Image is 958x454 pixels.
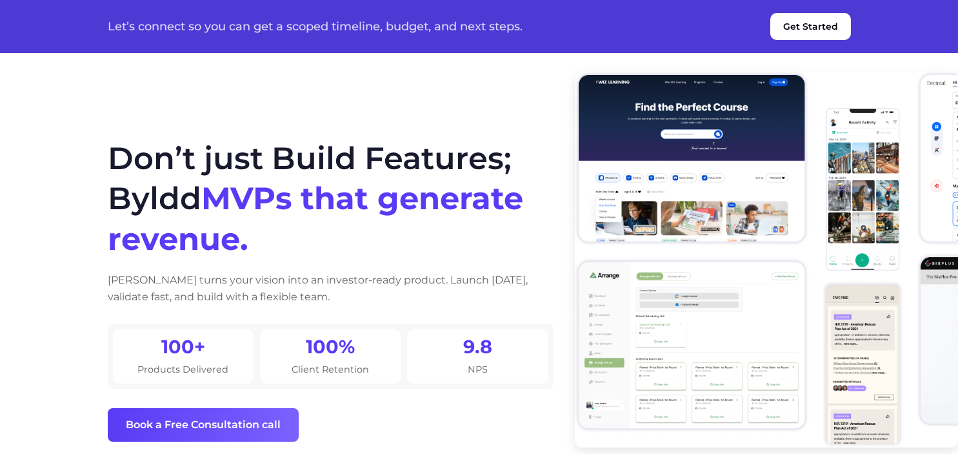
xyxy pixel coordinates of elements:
p: Products Delivered [137,362,228,377]
p: NPS [468,362,488,377]
p: Client Retention [292,362,369,377]
img: App Preview [575,71,958,448]
button: Book a Free Consultation call [108,408,299,442]
h2: 9.8 [463,336,492,357]
h1: Don’t just Build Features; Byldd [108,138,554,259]
p: [PERSON_NAME] turns your vision into an investor-ready product. Launch [DATE], validate fast, and... [108,272,554,305]
h2: 100+ [161,336,205,357]
span: MVPs that generate revenue. [108,180,523,257]
h2: 100% [306,336,355,357]
p: Let’s connect so you can get a scoped timeline, budget, and next steps. [108,20,523,33]
button: Get Started [770,13,851,40]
